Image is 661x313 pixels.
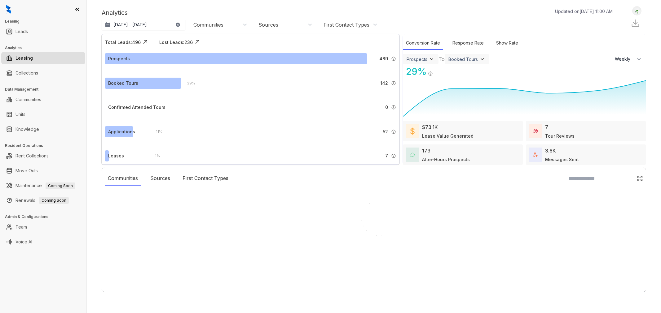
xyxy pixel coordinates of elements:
div: Communities [105,171,141,186]
div: 29 % [181,80,195,87]
span: 489 [379,55,388,62]
a: Units [15,108,25,121]
img: Click Icon [193,37,202,47]
a: Collections [15,67,38,79]
li: Leads [1,25,85,38]
img: SearchIcon [624,176,629,181]
li: Maintenance [1,179,85,192]
a: Leasing [15,52,33,64]
button: [DATE] - [DATE] [102,19,185,30]
div: Loading... [363,251,385,257]
img: LeaseValue [410,127,415,135]
div: After-Hours Prospects [422,156,470,163]
span: Weekly [615,56,634,62]
li: Team [1,221,85,233]
li: Voice AI [1,236,85,248]
div: Leases [108,152,124,159]
div: Sources [147,171,173,186]
li: Renewals [1,194,85,207]
div: Confirmed Attended Tours [108,104,165,111]
h3: Data Management [5,87,86,92]
div: $73.1K [422,123,438,131]
img: logo [6,5,11,14]
img: Info [391,56,396,61]
img: TourReviews [533,129,538,133]
span: 7 [385,152,388,159]
div: Show Rate [493,36,521,50]
img: UserAvatar [632,8,641,14]
div: Lost Leads: 236 [159,39,193,45]
img: ViewFilterArrow [479,56,485,62]
div: Booked Tours [448,57,478,62]
div: Response Rate [449,36,487,50]
div: 3.6K [545,147,556,154]
h3: Resident Operations [5,143,86,148]
div: Booked Tours [108,80,138,87]
p: [DATE] - [DATE] [113,22,147,28]
a: Leads [15,25,28,38]
div: Total Leads: 496 [105,39,141,45]
a: Communities [15,93,41,106]
img: Click Icon [141,37,150,47]
li: Leasing [1,52,85,64]
li: Units [1,108,85,121]
div: To [438,55,445,63]
div: 173 [422,147,430,154]
li: Rent Collections [1,150,85,162]
li: Move Outs [1,165,85,177]
div: Messages Sent [545,156,579,163]
div: Tour Reviews [545,133,575,139]
a: RenewalsComing Soon [15,194,69,207]
img: Info [391,153,396,158]
img: Click Icon [637,175,643,182]
button: Weekly [611,54,646,65]
p: Updated on [DATE] 11:00 AM [555,8,613,15]
img: Info [391,105,396,110]
div: Conversion Rate [403,36,443,50]
h3: Admin & Configurations [5,214,86,220]
div: 1 % [149,152,160,159]
img: Click Icon [433,66,442,75]
h3: Leasing [5,19,86,24]
h3: Analytics [5,45,86,51]
span: Coming Soon [39,197,69,204]
a: Rent Collections [15,150,49,162]
a: Move Outs [15,165,38,177]
div: First Contact Types [324,21,369,28]
a: Team [15,221,27,233]
a: Knowledge [15,123,39,135]
span: 52 [383,128,388,135]
img: Download [631,19,640,28]
img: Info [391,129,396,134]
div: Sources [258,21,278,28]
div: Prospects [108,55,130,62]
p: Analytics [102,8,128,17]
img: AfterHoursConversations [410,152,415,157]
img: Info [391,81,396,86]
li: Knowledge [1,123,85,135]
div: Applications [108,128,135,135]
div: 7 [545,123,548,131]
span: 0 [385,104,388,111]
div: Lease Value Generated [422,133,474,139]
div: First Contact Types [179,171,231,186]
li: Collections [1,67,85,79]
li: Communities [1,93,85,106]
div: Prospects [407,57,427,62]
img: ViewFilterArrow [429,56,435,62]
img: TotalFum [533,152,538,157]
span: Coming Soon [46,182,75,189]
span: 142 [380,80,388,87]
img: Info [428,71,433,76]
div: 11 % [150,128,162,135]
div: Communities [193,21,223,28]
a: Voice AI [15,236,32,248]
div: 29 % [403,65,427,79]
img: Loader [343,189,405,251]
